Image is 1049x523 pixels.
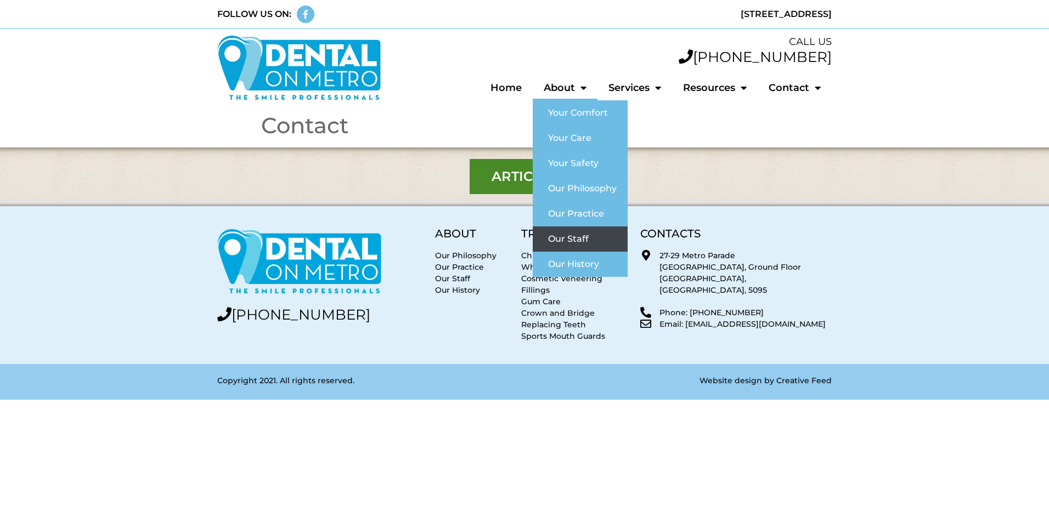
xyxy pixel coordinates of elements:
span: Articles [492,170,557,183]
a: Our History [435,285,480,295]
h5: TREATMENTS [521,228,630,239]
a: Sports Mouth Guards [521,331,605,341]
a: Your Care [533,126,628,151]
a: Articles [470,159,579,194]
h5: CONTACTS [640,228,831,239]
p: Phone: [PHONE_NUMBER] [659,307,831,319]
a: Our History [533,252,628,277]
a: Our Philosophy [533,176,628,201]
a: Children’s Dental Care [521,251,611,260]
h5: ABOUT [435,228,510,239]
a: Gum Care [521,297,561,306]
a: [PHONE_NUMBER] [217,306,370,323]
a: Our Practice [435,262,484,272]
a: Replacing Teeth [521,320,586,329]
a: Our Staff [435,274,470,283]
a: Your Comfort [533,100,628,126]
a: Fillings [521,285,550,295]
a: About [533,75,597,100]
img: Dental on Metro [217,228,382,296]
a: Whitening [521,262,565,272]
p: Email: [EMAIL_ADDRESS][DOMAIN_NAME] [659,319,831,330]
h1: Contact [261,112,788,139]
div: [STREET_ADDRESS] [530,8,832,21]
a: Cosmetic Veneering [521,274,602,283]
a: Crown and Bridge [521,308,595,318]
a: Home [480,75,533,100]
a: Our Philosophy [435,251,497,260]
a: Services [597,75,672,100]
a: [PHONE_NUMBER] [679,48,832,66]
ul: About [533,100,628,277]
p: 27-29 Metro Parade [GEOGRAPHIC_DATA], Ground Floor [GEOGRAPHIC_DATA], [GEOGRAPHIC_DATA], 5095 [659,250,831,296]
a: Our Staff [533,226,628,252]
p: Website design by Creative Feed [530,375,832,386]
nav: Menu [392,75,832,100]
a: Contact [758,75,832,100]
a: Our Practice [533,201,628,226]
a: Your Safety [533,151,628,176]
div: CALL US [392,35,832,49]
p: Copyright 2021. All rights reserved. [217,375,519,386]
a: Resources [672,75,758,100]
div: FOLLOW US ON: [217,8,291,21]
